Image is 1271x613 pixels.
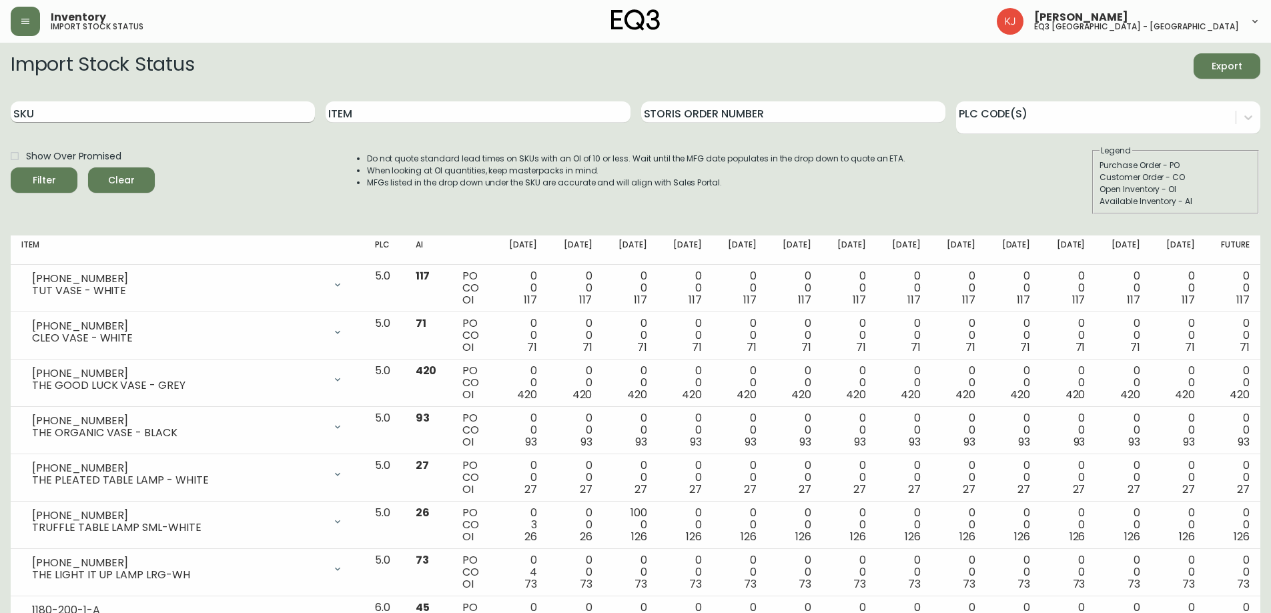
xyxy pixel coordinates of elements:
[613,554,647,590] div: 0 0
[416,363,437,378] span: 420
[669,318,702,354] div: 0 0
[854,434,866,450] span: 93
[1073,576,1086,592] span: 73
[689,576,702,592] span: 73
[853,292,866,308] span: 117
[1179,529,1195,544] span: 126
[1100,145,1132,157] legend: Legend
[833,412,866,448] div: 0 0
[504,270,537,306] div: 0 0
[723,460,757,496] div: 0 0
[51,23,143,31] h5: import stock status
[955,387,975,402] span: 420
[1106,318,1140,354] div: 0 0
[887,412,921,448] div: 0 0
[1034,23,1239,31] h5: eq3 [GEOGRAPHIC_DATA] - [GEOGRAPHIC_DATA]
[32,427,324,439] div: THE ORGANIC VASE - BLACK
[634,482,647,497] span: 27
[32,320,324,332] div: [PHONE_NUMBER]
[1051,460,1085,496] div: 0 0
[558,554,592,590] div: 0 0
[364,407,404,454] td: 5.0
[1051,270,1085,306] div: 0 0
[1234,529,1250,544] span: 126
[558,412,592,448] div: 0 0
[833,365,866,401] div: 0 0
[747,340,757,355] span: 71
[1162,318,1195,354] div: 0 0
[1074,434,1086,450] span: 93
[364,502,404,549] td: 5.0
[32,557,324,569] div: [PHONE_NUMBER]
[579,292,592,308] span: 117
[32,332,324,344] div: CLEO VASE - WHITE
[887,507,921,543] div: 0 0
[1216,460,1250,496] div: 0 0
[1020,340,1030,355] span: 71
[1216,318,1250,354] div: 0 0
[631,529,647,544] span: 126
[21,507,354,536] div: [PHONE_NUMBER]TRUFFLE TABLE LAMP SML-WHITE
[558,507,592,543] div: 0 0
[997,8,1023,35] img: 24a625d34e264d2520941288c4a55f8e
[572,387,592,402] span: 420
[1216,554,1250,590] div: 0 0
[1051,365,1085,401] div: 0 0
[1124,529,1140,544] span: 126
[462,292,474,308] span: OI
[1100,183,1252,195] div: Open Inventory - OI
[1106,412,1140,448] div: 0 0
[462,318,483,354] div: PO CO
[689,482,702,497] span: 27
[1185,340,1195,355] span: 71
[911,340,921,355] span: 71
[580,482,592,497] span: 27
[1014,529,1030,544] span: 126
[723,318,757,354] div: 0 0
[11,235,364,265] th: Item
[1216,365,1250,401] div: 0 0
[778,365,811,401] div: 0 0
[493,235,548,265] th: [DATE]
[1100,159,1252,171] div: Purchase Order - PO
[1100,195,1252,207] div: Available Inventory - AI
[613,460,647,496] div: 0 0
[635,434,647,450] span: 93
[658,235,713,265] th: [DATE]
[799,576,811,592] span: 73
[462,340,474,355] span: OI
[1182,482,1195,497] span: 27
[88,167,155,193] button: Clear
[634,292,647,308] span: 117
[524,576,537,592] span: 73
[907,292,921,308] span: 117
[909,434,921,450] span: 93
[611,9,661,31] img: logo
[1070,529,1086,544] span: 126
[517,387,537,402] span: 420
[1162,365,1195,401] div: 0 0
[942,554,975,590] div: 0 0
[801,340,811,355] span: 71
[1051,318,1085,354] div: 0 0
[1072,292,1086,308] span: 117
[963,576,975,592] span: 73
[853,576,866,592] span: 73
[1162,507,1195,543] div: 0 0
[558,270,592,306] div: 0 0
[26,149,121,163] span: Show Over Promised
[1041,235,1096,265] th: [DATE]
[367,153,906,165] li: Do not quote standard lead times on SKUs with an OI of 10 or less. Wait until the MFG date popula...
[32,522,324,534] div: TRUFFLE TABLE LAMP SML-WHITE
[686,529,702,544] span: 126
[11,167,77,193] button: Filter
[1106,365,1140,401] div: 0 0
[580,529,592,544] span: 26
[1106,270,1140,306] div: 0 0
[416,458,429,473] span: 27
[416,410,430,426] span: 93
[1017,292,1030,308] span: 117
[833,460,866,496] div: 0 0
[723,554,757,590] div: 0 0
[32,462,324,474] div: [PHONE_NUMBER]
